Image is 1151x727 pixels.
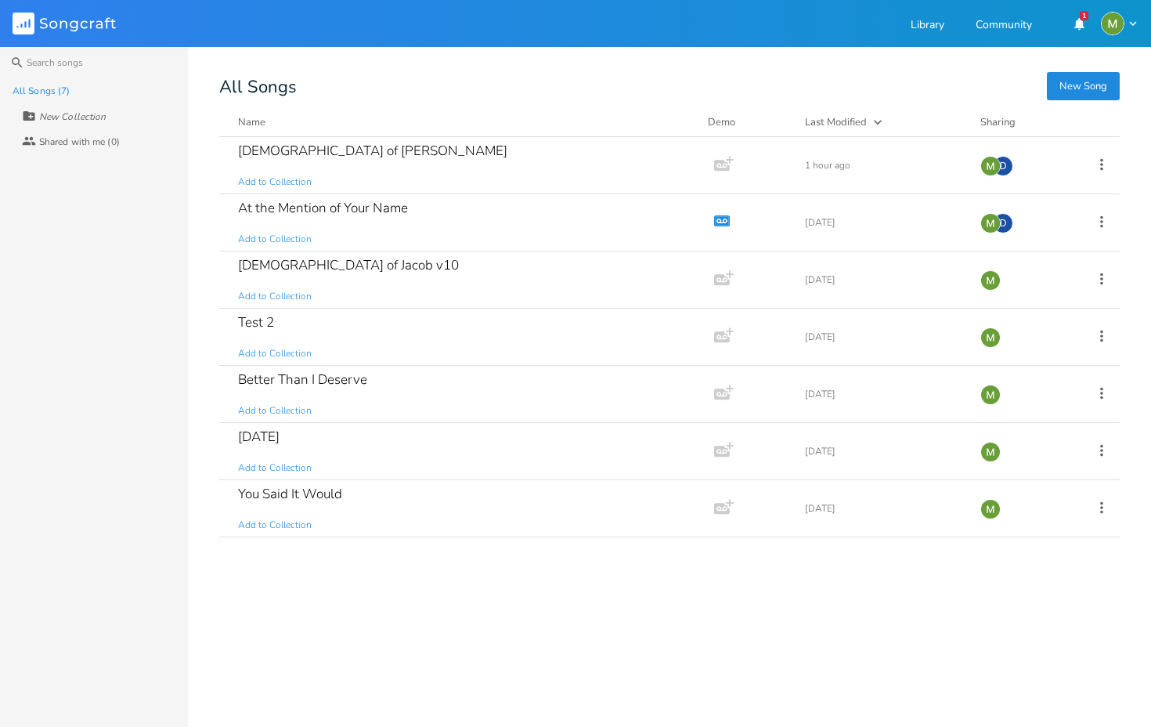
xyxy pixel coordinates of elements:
[238,316,274,329] div: Test 2
[238,115,265,129] div: Name
[238,430,280,443] div: [DATE]
[805,115,867,129] div: Last Modified
[805,504,962,513] div: [DATE]
[805,114,962,130] button: Last Modified
[1063,9,1095,38] button: 1
[238,201,408,215] div: At the Mention of Your Name
[238,404,312,418] span: Add to Collection
[805,218,962,227] div: [DATE]
[993,156,1013,176] div: David Jones
[980,114,1074,130] div: Sharing
[238,175,312,189] span: Add to Collection
[980,270,1001,291] img: Mik Sivak
[238,144,507,157] div: [DEMOGRAPHIC_DATA] of [PERSON_NAME]
[238,347,312,360] span: Add to Collection
[39,137,120,146] div: Shared with me (0)
[980,156,1001,176] img: Mik Sivak
[805,161,962,170] div: 1 hour ago
[805,332,962,342] div: [DATE]
[238,519,312,532] span: Add to Collection
[219,78,1120,96] div: All Songs
[1101,12,1124,35] img: Mik Sivak
[708,114,786,130] div: Demo
[238,487,342,501] div: You Said It Would
[39,112,106,121] div: New Collection
[980,327,1001,348] img: Mik Sivak
[238,233,312,246] span: Add to Collection
[238,290,312,303] span: Add to Collection
[238,114,689,130] button: Name
[980,385,1001,405] img: Mik Sivak
[980,442,1001,462] img: Mik Sivak
[805,389,962,399] div: [DATE]
[238,259,459,272] div: [DEMOGRAPHIC_DATA] of Jacob v10
[980,499,1001,519] img: Mik Sivak
[13,86,70,96] div: All Songs (7)
[805,447,962,456] div: [DATE]
[993,213,1013,233] div: David Jones
[1080,11,1088,20] div: 1
[238,461,312,475] span: Add to Collection
[911,20,944,33] a: Library
[980,213,1001,233] img: Mik Sivak
[238,373,367,386] div: Better Than I Deserve
[1047,72,1120,100] button: New Song
[976,20,1032,33] a: Community
[805,275,962,284] div: [DATE]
